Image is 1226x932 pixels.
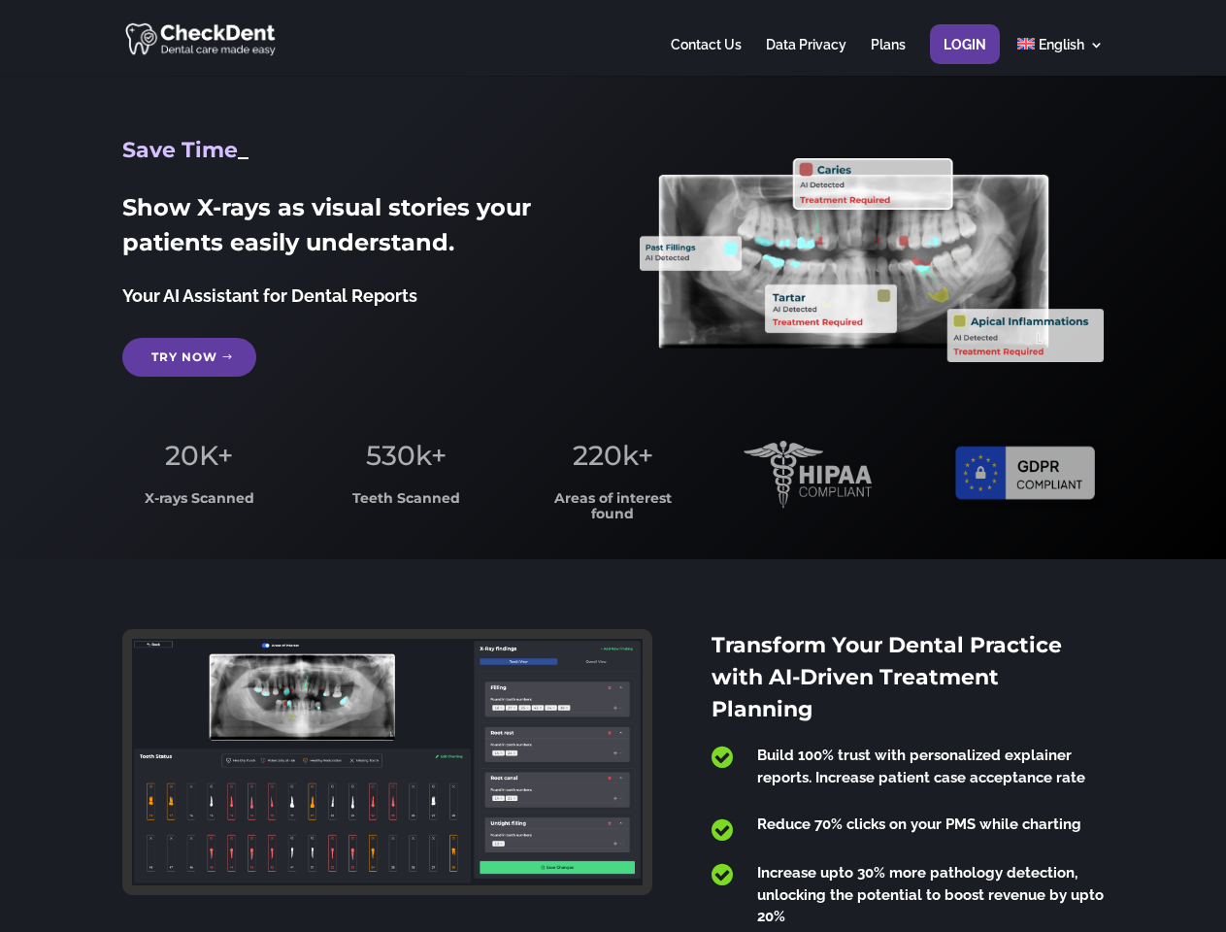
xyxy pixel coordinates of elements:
[712,632,1062,722] span: Transform Your Dental Practice with AI-Driven Treatment Planning
[1039,37,1084,52] span: English
[1017,38,1104,76] a: English
[238,137,249,163] span: _
[944,38,986,76] a: Login
[122,285,417,306] span: Your AI Assistant for Dental Reports
[537,491,690,531] h3: Areas of interest found
[671,38,742,76] a: Contact Us
[125,19,278,57] img: CheckDent AI
[122,190,585,270] h2: Show X-rays as visual stories your patients easily understand.
[712,745,733,770] span: 
[165,439,233,472] span: 20K+
[757,747,1085,786] span: Build 100% trust with personalized explainer reports. Increase patient case acceptance rate
[757,864,1104,925] span: Increase upto 30% more pathology detection, unlocking the potential to boost revenue by upto 20%
[712,817,733,843] span: 
[573,439,653,472] span: 220k+
[712,862,733,887] span: 
[757,815,1081,833] span: Reduce 70% clicks on your PMS while charting
[366,439,447,472] span: 530k+
[122,338,256,377] a: Try Now
[871,38,906,76] a: Plans
[122,137,238,163] span: Save Time
[766,38,846,76] a: Data Privacy
[640,158,1103,362] img: X_Ray_annotated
